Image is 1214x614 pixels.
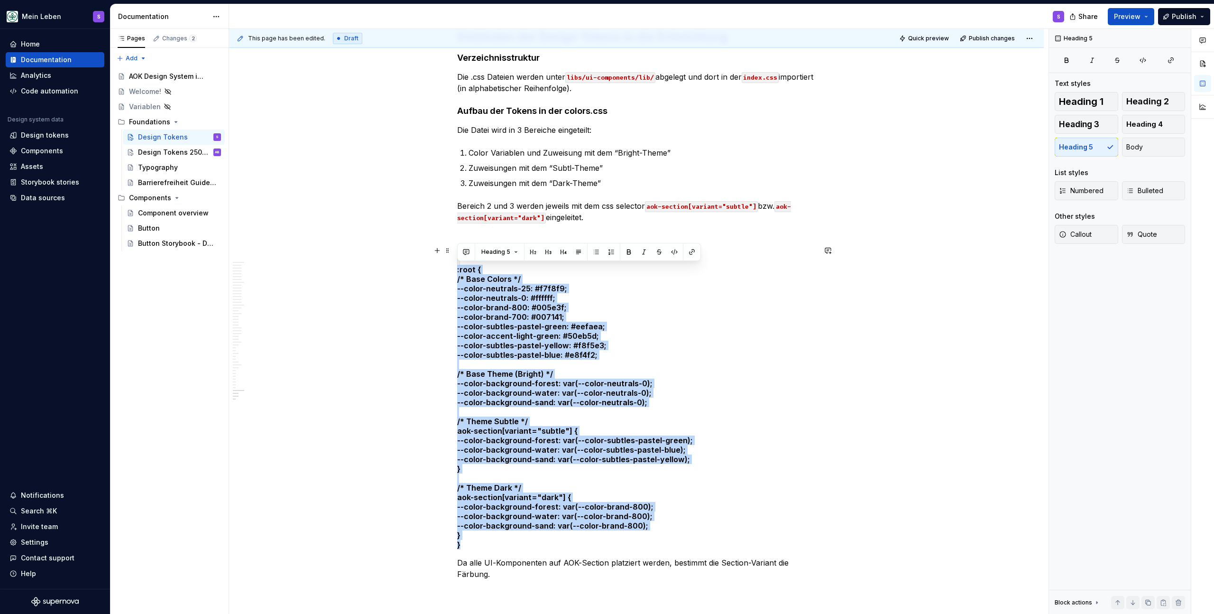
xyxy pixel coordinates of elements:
[1055,596,1101,609] div: Block actions
[1114,12,1140,21] span: Preview
[129,87,161,96] div: Welcome!
[6,550,104,566] button: Contact support
[1126,97,1169,106] span: Heading 2
[123,160,225,175] a: Typography
[457,200,816,234] p: Bereich 2 und 3 werden jeweils mit dem css selector bzw. eingeleitet.
[1055,92,1118,111] button: Heading 1
[565,72,655,83] code: libs/ui-components/lib/
[129,193,171,203] div: Components
[114,69,225,251] div: Page tree
[129,117,170,127] div: Foundations
[6,190,104,205] a: Data sources
[1055,181,1118,200] button: Numbered
[21,55,72,65] div: Documentation
[457,105,816,117] h4: Aufbau der Tokens in der colors.css
[21,506,57,516] div: Search ⌘K
[138,208,209,218] div: Component overview
[6,566,104,581] button: Help
[114,114,225,130] div: Foundations
[1126,142,1143,152] span: Body
[1055,115,1118,134] button: Heading 3
[2,6,108,27] button: Mein LebenS
[138,239,216,248] div: Button Storybook - Durchstich!
[1122,225,1186,244] button: Quote
[1059,120,1099,129] span: Heading 3
[742,72,779,83] code: index.css
[457,201,791,223] code: aok-section[variant="dark"]
[6,68,104,83] a: Analytics
[21,71,51,80] div: Analytics
[123,145,225,160] a: Design Tokens 25082025AB
[457,52,816,64] h4: Verzeichnisstruktur
[1126,120,1163,129] span: Heading 4
[114,84,225,99] a: Welcome!
[6,503,104,519] button: Search ⌘K
[6,84,104,99] a: Code automation
[7,11,18,22] img: df5db9ef-aba0-4771-bf51-9763b7497661.png
[457,124,816,136] p: Die Datei wird in 3 Bereiche eingeteilt:
[1065,8,1104,25] button: Share
[469,147,816,158] p: Color Variablen und Zuweisung mit dem “Bright-Theme”
[21,39,40,49] div: Home
[21,86,78,96] div: Code automation
[6,37,104,52] a: Home
[645,201,758,212] code: aok-section[variant="subtle"]
[129,72,207,81] div: AOK Design System in Arbeit
[8,116,64,123] div: Design system data
[97,13,101,20] div: S
[457,557,816,580] p: Da alle UI-Komponenten auf AOK-Section platziert werden, bestimmt die Section-Variant die Färbung.
[469,162,816,174] p: Zuweisungen mit dem “Subtl-Theme”
[457,246,816,549] h5: Beispiel: :root { /* Base Colors */ --color-neutrals-25: #f7f8f9; --color-neutrals-0: #ffffff; --...
[21,130,69,140] div: Design tokens
[21,553,74,563] div: Contact support
[1055,225,1118,244] button: Callout
[1055,599,1092,606] div: Block actions
[123,175,225,190] a: Barrierefreiheit Guidelines
[138,163,178,172] div: Typography
[6,519,104,534] a: Invite team
[457,71,816,94] p: Die .css Dateien werden unter abgelegt und dort in der importiert (in alphabetischer Reihenfolge).
[1126,230,1157,239] span: Quote
[21,569,36,578] div: Help
[6,488,104,503] button: Notifications
[21,491,64,500] div: Notifications
[6,535,104,550] a: Settings
[21,538,48,547] div: Settings
[1059,186,1104,195] span: Numbered
[969,35,1015,42] span: Publish changes
[1122,181,1186,200] button: Bulleted
[1059,97,1104,106] span: Heading 1
[1055,212,1095,221] div: Other styles
[1055,168,1088,177] div: List styles
[21,522,58,531] div: Invite team
[114,99,225,114] a: Variablen
[123,205,225,221] a: Component overview
[114,52,149,65] button: Add
[1059,230,1092,239] span: Callout
[114,69,225,84] a: AOK Design System in Arbeit
[248,35,325,42] span: This page has been edited.
[21,193,65,203] div: Data sources
[1158,8,1210,25] button: Publish
[123,221,225,236] a: Button
[21,146,63,156] div: Components
[123,130,225,145] a: Design TokensS
[1122,92,1186,111] button: Heading 2
[215,148,220,157] div: AB
[6,52,104,67] a: Documentation
[896,32,953,45] button: Quick preview
[129,102,161,112] div: Variablen
[957,32,1019,45] button: Publish changes
[469,177,816,189] p: Zuweisungen mit dem “Dark-Theme”
[1055,79,1091,88] div: Text styles
[138,223,160,233] div: Button
[138,148,212,157] div: Design Tokens 25082025
[6,159,104,174] a: Assets
[1108,8,1154,25] button: Preview
[6,175,104,190] a: Storybook stories
[1172,12,1196,21] span: Publish
[1122,138,1186,157] button: Body
[126,55,138,62] span: Add
[138,178,216,187] div: Barrierefreiheit Guidelines
[6,128,104,143] a: Design tokens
